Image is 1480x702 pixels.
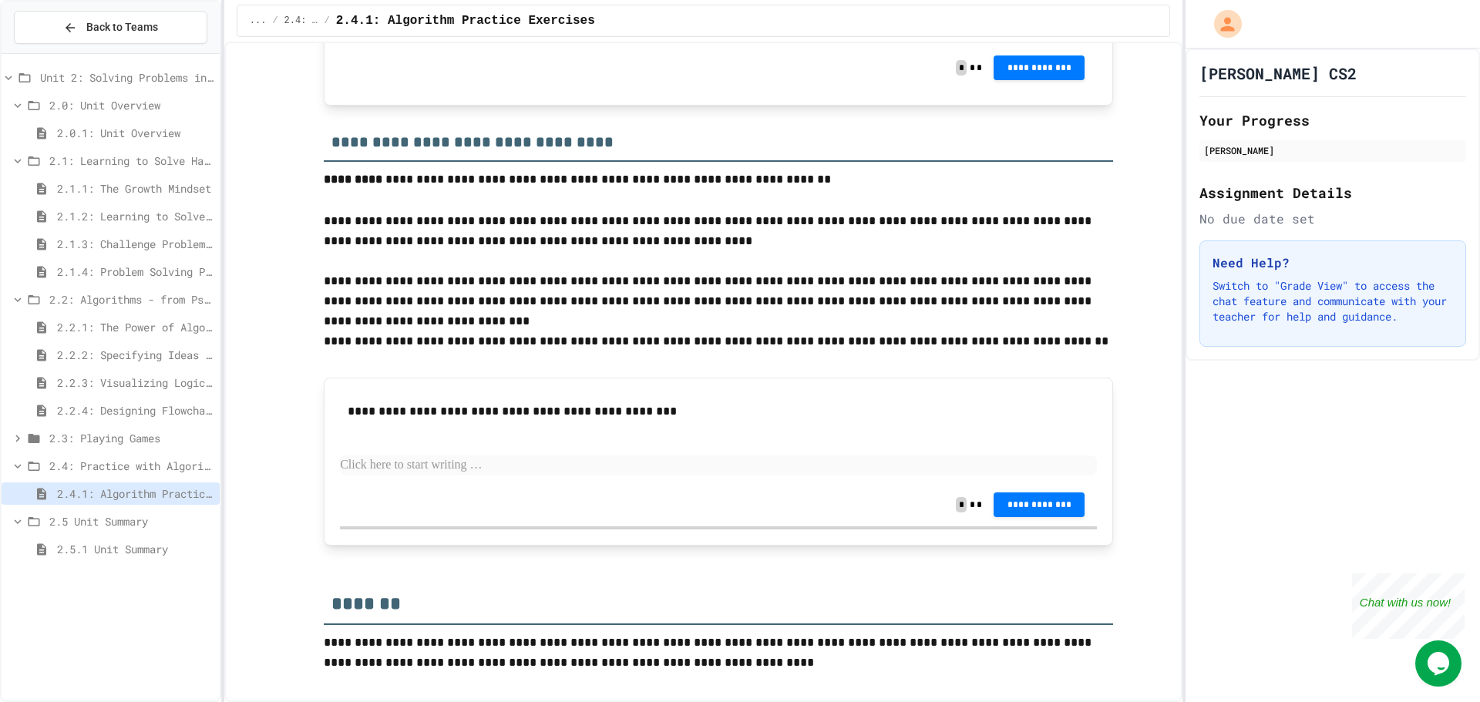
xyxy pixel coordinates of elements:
span: 2.1.4: Problem Solving Practice [57,264,214,280]
div: No due date set [1199,210,1466,228]
span: 2.1.2: Learning to Solve Hard Problems [57,208,214,224]
span: 2.4: Practice with Algorithms [284,15,318,27]
span: 2.1.3: Challenge Problem - The Bridge [57,236,214,252]
span: / [272,15,277,27]
span: 2.2.2: Specifying Ideas with Pseudocode [57,347,214,363]
span: 2.2: Algorithms - from Pseudocode to Flowcharts [49,291,214,307]
span: 2.1: Learning to Solve Hard Problems [49,153,214,169]
span: 2.5.1 Unit Summary [57,541,214,557]
span: 2.2.1: The Power of Algorithms [57,319,214,335]
span: 2.4: Practice with Algorithms [49,458,214,474]
h2: Your Progress [1199,109,1466,131]
span: 2.3: Playing Games [49,430,214,446]
span: 2.2.4: Designing Flowcharts [57,402,214,418]
span: ... [250,15,267,27]
iframe: chat widget [1415,640,1465,687]
span: 2.2.3: Visualizing Logic with Flowcharts [57,375,214,391]
button: Back to Teams [14,11,207,44]
div: My Account [1198,6,1246,42]
span: 2.4.1: Algorithm Practice Exercises [336,12,595,30]
div: [PERSON_NAME] [1204,143,1461,157]
h2: Assignment Details [1199,182,1466,203]
span: 2.1.1: The Growth Mindset [57,180,214,196]
span: 2.5 Unit Summary [49,513,214,529]
span: 2.0: Unit Overview [49,97,214,113]
span: / [325,15,330,27]
span: Back to Teams [86,19,158,35]
span: 2.4.1: Algorithm Practice Exercises [57,485,214,502]
h1: [PERSON_NAME] CS2 [1199,62,1357,84]
span: 2.0.1: Unit Overview [57,125,214,141]
span: Unit 2: Solving Problems in Computer Science [40,69,214,86]
iframe: chat widget [1352,573,1465,639]
p: Switch to "Grade View" to access the chat feature and communicate with your teacher for help and ... [1213,278,1453,324]
h3: Need Help? [1213,254,1453,272]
